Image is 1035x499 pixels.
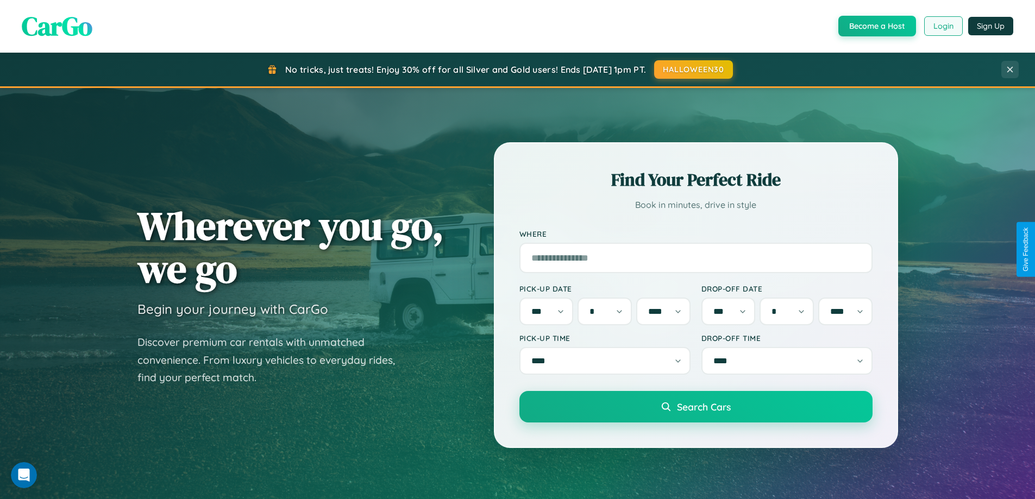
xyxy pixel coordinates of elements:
[519,197,873,213] p: Book in minutes, drive in style
[838,16,916,36] button: Become a Host
[1022,228,1030,271] div: Give Feedback
[22,8,92,44] span: CarGo
[519,333,691,343] label: Pick-up Time
[137,333,409,387] p: Discover premium car rentals with unmatched convenience. From luxury vehicles to everyday rides, ...
[519,284,691,293] label: Pick-up Date
[677,401,731,413] span: Search Cars
[701,333,873,343] label: Drop-off Time
[11,462,37,488] iframe: Intercom live chat
[654,60,733,79] button: HALLOWEEN30
[285,64,646,75] span: No tricks, just treats! Enjoy 30% off for all Silver and Gold users! Ends [DATE] 1pm PT.
[701,284,873,293] label: Drop-off Date
[519,391,873,422] button: Search Cars
[519,168,873,192] h2: Find Your Perfect Ride
[968,17,1013,35] button: Sign Up
[137,204,444,290] h1: Wherever you go, we go
[137,301,328,317] h3: Begin your journey with CarGo
[924,16,963,36] button: Login
[519,229,873,238] label: Where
